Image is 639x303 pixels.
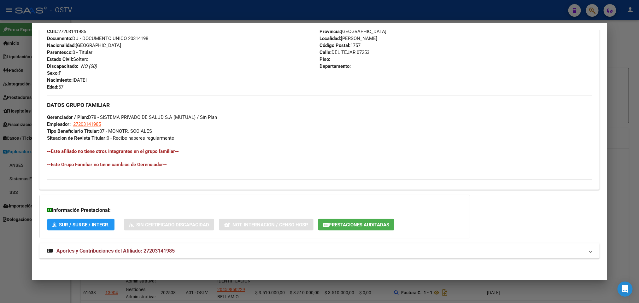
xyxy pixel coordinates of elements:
[81,63,97,69] i: NO (00)
[47,135,174,141] span: 0 - Recibe haberes regularmente
[73,121,101,127] span: 27203141985
[319,29,386,34] span: [GEOGRAPHIC_DATA]
[39,243,599,259] mat-expansion-panel-header: Aportes y Contribuciones del Afiliado: 27203141985
[319,50,369,55] span: DEL TEJAR 07253
[47,114,88,120] strong: Gerenciador / Plan:
[232,222,308,228] span: Not. Internacion / Censo Hosp.
[124,219,214,230] button: Sin Certificado Discapacidad
[47,148,592,155] h4: --Este afiliado no tiene otros integrantes en el grupo familiar--
[47,43,121,48] span: [GEOGRAPHIC_DATA]
[319,43,350,48] strong: Código Postal:
[47,121,71,127] strong: Empleador:
[59,222,109,228] span: SUR / SURGE / INTEGR.
[319,29,341,34] strong: Provincia:
[47,128,99,134] strong: Tipo Beneficiario Titular:
[47,56,73,62] strong: Estado Civil:
[47,70,59,76] strong: Sexo:
[47,135,107,141] strong: Situacion de Revista Titular:
[47,128,152,134] span: 07 - MONOTR. SOCIALES
[318,219,394,230] button: Prestaciones Auditadas
[47,36,148,41] span: DU - DOCUMENTO UNICO 20314198
[47,102,592,108] h3: DATOS GRUPO FAMILIAR
[47,50,92,55] span: 0 - Titular
[56,248,175,254] span: Aportes y Contribuciones del Afiliado: 27203141985
[319,36,341,41] strong: Localidad:
[47,114,217,120] span: D78 - SISTEMA PRIVADO DE SALUD S.A (MUTUAL) / Sin Plan
[47,36,72,41] strong: Documento:
[319,56,330,62] strong: Piso:
[319,36,377,41] span: [PERSON_NAME]
[47,77,73,83] strong: Nacimiento:
[47,29,58,34] strong: CUIL:
[47,207,462,214] h3: Información Prestacional:
[47,70,61,76] span: F
[47,219,114,230] button: SUR / SURGE / INTEGR.
[319,63,351,69] strong: Departamento:
[219,219,314,230] button: Not. Internacion / Censo Hosp.
[47,161,592,168] h4: --Este Grupo Familiar no tiene cambios de Gerenciador--
[47,56,89,62] span: Soltero
[319,50,331,55] strong: Calle:
[47,63,78,69] strong: Discapacitado:
[618,282,633,297] div: Open Intercom Messenger
[47,43,76,48] strong: Nacionalidad:
[47,50,73,55] strong: Parentesco:
[319,43,361,48] span: 1757
[329,222,389,228] span: Prestaciones Auditadas
[47,84,58,90] strong: Edad:
[47,77,87,83] span: [DATE]
[136,222,209,228] span: Sin Certificado Discapacidad
[47,29,86,34] span: 27203141985
[47,84,63,90] span: 57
